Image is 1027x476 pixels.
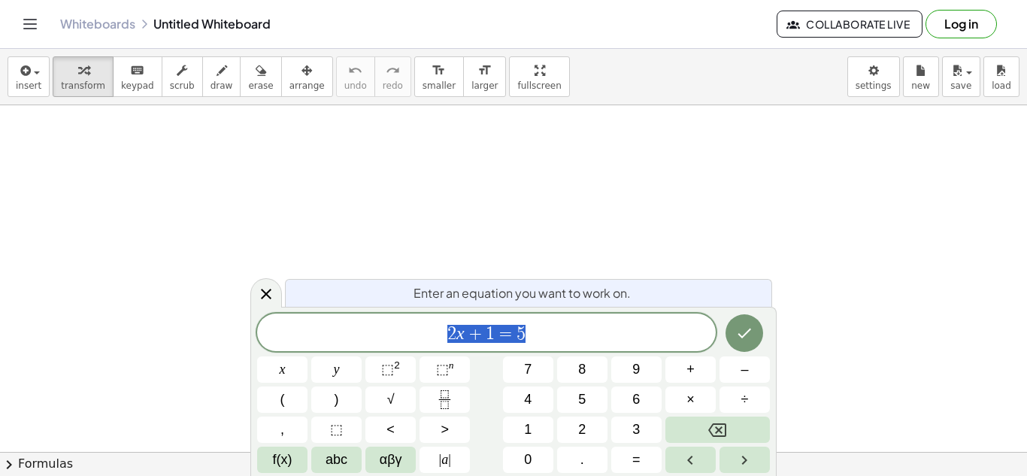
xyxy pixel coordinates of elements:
[423,80,456,91] span: smaller
[926,10,997,38] button: Log in
[365,447,416,473] button: Greek alphabet
[386,62,400,80] i: redo
[202,56,241,97] button: draw
[348,62,362,80] i: undo
[449,359,454,371] sup: n
[578,359,586,380] span: 8
[257,356,307,383] button: x
[524,420,532,440] span: 1
[344,80,367,91] span: undo
[495,325,517,343] span: =
[456,323,465,343] var: x
[248,80,273,91] span: erase
[632,390,640,410] span: 6
[311,447,362,473] button: Alphabet
[741,359,748,380] span: –
[8,56,50,97] button: insert
[257,387,307,413] button: (
[903,56,939,97] button: new
[486,325,495,343] span: 1
[365,387,416,413] button: Square root
[311,387,362,413] button: )
[503,387,553,413] button: 4
[381,362,394,377] span: ⬚
[414,56,464,97] button: format_sizesmaller
[632,420,640,440] span: 3
[380,450,402,470] span: αβγ
[257,417,307,443] button: ,
[130,62,144,80] i: keyboard
[720,356,770,383] button: Minus
[942,56,980,97] button: save
[432,62,446,80] i: format_size
[289,80,325,91] span: arrange
[280,420,284,440] span: ,
[330,420,343,440] span: ⬚
[517,80,561,91] span: fullscreen
[386,420,395,440] span: <
[334,359,340,380] span: y
[557,356,607,383] button: 8
[665,447,716,473] button: Left arrow
[463,56,506,97] button: format_sizelarger
[383,80,403,91] span: redo
[503,417,553,443] button: 1
[720,447,770,473] button: Right arrow
[18,12,42,36] button: Toggle navigation
[611,417,662,443] button: 3
[170,80,195,91] span: scrub
[665,417,770,443] button: Backspace
[162,56,203,97] button: scrub
[686,359,695,380] span: +
[557,447,607,473] button: .
[578,390,586,410] span: 5
[280,359,286,380] span: x
[211,80,233,91] span: draw
[789,17,910,31] span: Collaborate Live
[632,450,641,470] span: =
[665,356,716,383] button: Plus
[557,387,607,413] button: 5
[557,417,607,443] button: 2
[420,417,470,443] button: Greater than
[439,452,442,467] span: |
[477,62,492,80] i: format_size
[524,390,532,410] span: 4
[465,325,486,343] span: +
[448,452,451,467] span: |
[720,387,770,413] button: Divide
[447,325,456,343] span: 2
[420,387,470,413] button: Fraction
[665,387,716,413] button: Times
[387,390,395,410] span: √
[580,450,584,470] span: .
[439,450,451,470] span: a
[326,450,347,470] span: abc
[420,356,470,383] button: Superscript
[121,80,154,91] span: keypad
[611,447,662,473] button: Equals
[365,356,416,383] button: Squared
[741,390,749,410] span: ÷
[503,356,553,383] button: 7
[273,450,292,470] span: f(x)
[436,362,449,377] span: ⬚
[509,56,569,97] button: fullscreen
[311,417,362,443] button: Placeholder
[686,390,695,410] span: ×
[365,417,416,443] button: Less than
[517,325,526,343] span: 5
[60,17,135,32] a: Whiteboards
[777,11,922,38] button: Collaborate Live
[374,56,411,97] button: redoredo
[240,56,281,97] button: erase
[16,80,41,91] span: insert
[911,80,930,91] span: new
[281,56,333,97] button: arrange
[420,447,470,473] button: Absolute value
[578,420,586,440] span: 2
[257,447,307,473] button: Functions
[983,56,1019,97] button: load
[611,387,662,413] button: 6
[726,314,763,352] button: Done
